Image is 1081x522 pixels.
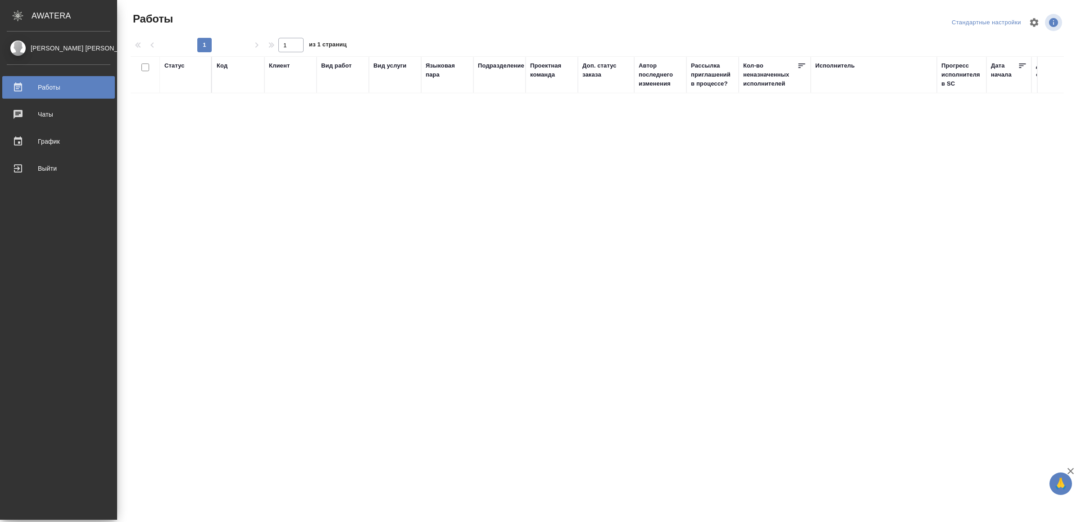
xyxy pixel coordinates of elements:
div: Доп. статус заказа [582,61,630,79]
span: Посмотреть информацию [1045,14,1064,31]
div: Прогресс исполнителя в SC [941,61,982,88]
div: Код [217,61,227,70]
div: AWATERA [32,7,117,25]
div: Статус [164,61,185,70]
div: Чаты [7,108,110,121]
span: Настроить таблицу [1023,12,1045,33]
div: Языковая пара [426,61,469,79]
div: Дата сдачи [1036,61,1063,79]
div: Выйти [7,162,110,175]
div: График [7,135,110,148]
div: Дата начала [991,61,1018,79]
div: Проектная команда [530,61,573,79]
a: Чаты [2,103,115,126]
div: Рассылка приглашений в процессе? [691,61,734,88]
div: Вид работ [321,61,352,70]
div: Вид услуги [373,61,407,70]
div: Клиент [269,61,290,70]
div: Подразделение [478,61,524,70]
div: [PERSON_NAME] [PERSON_NAME] [7,43,110,53]
div: split button [949,16,1023,30]
div: Кол-во неназначенных исполнителей [743,61,797,88]
a: Работы [2,76,115,99]
span: Работы [131,12,173,26]
a: График [2,130,115,153]
button: 🙏 [1049,472,1072,495]
span: из 1 страниц [309,39,347,52]
a: Выйти [2,157,115,180]
div: Исполнитель [815,61,855,70]
div: Работы [7,81,110,94]
span: 🙏 [1053,474,1068,493]
div: Автор последнего изменения [639,61,682,88]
